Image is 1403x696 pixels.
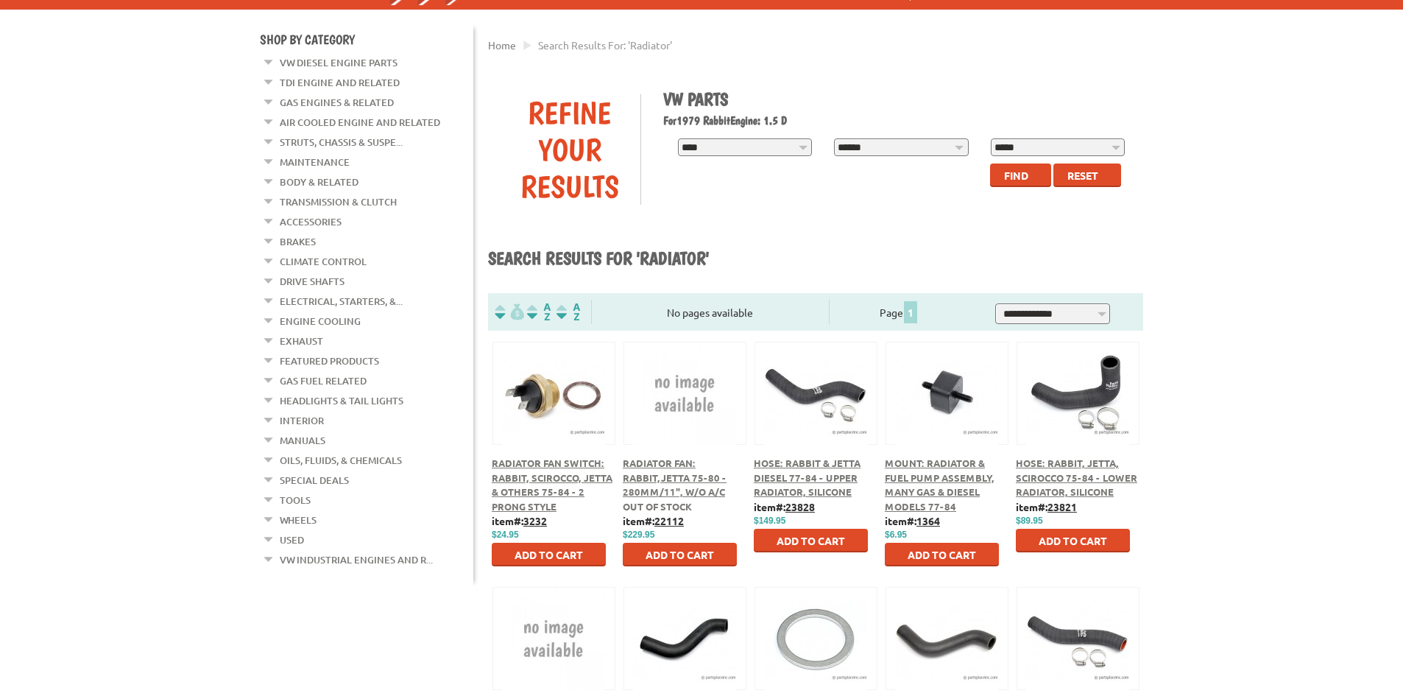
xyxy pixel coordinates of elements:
h1: Search results for 'Radiator' [488,247,1143,271]
span: $24.95 [492,530,519,540]
button: Find [990,164,1051,187]
span: $149.95 [754,516,785,526]
button: Reset [1053,164,1121,187]
span: For [663,113,676,127]
a: Home [488,38,516,52]
a: Accessories [280,212,342,231]
span: Out of stock [623,500,692,513]
span: Search results for: 'Radiator' [538,38,672,52]
u: 3232 [523,514,547,527]
button: Add to Cart [754,529,868,552]
div: Refine Your Results [499,94,640,205]
h1: VW Parts [663,88,1133,110]
span: $89.95 [1016,516,1043,526]
a: Radiator Fan: Rabbit,Jetta 75-80 - 280mm/11", w/o A/C [623,457,727,498]
u: 23821 [1047,500,1077,513]
a: Tools [280,491,311,510]
a: Struts, Chassis & Suspe... [280,133,403,152]
b: item#: [1016,500,1077,513]
span: Add to Cart [908,548,976,561]
a: Wheels [280,510,317,530]
a: Brakes [280,232,316,251]
span: Add to Cart [1039,534,1107,547]
a: VW Diesel Engine Parts [280,53,397,72]
u: 1364 [916,514,940,527]
a: Headlights & Tail Lights [280,391,403,410]
img: filterpricelow.svg [495,303,524,320]
button: Add to Cart [885,543,999,566]
a: VW Industrial Engines and R... [280,550,433,569]
img: Sort by Headline [524,303,554,320]
span: Add to Cart [646,548,714,561]
a: Maintenance [280,152,350,172]
a: Mount: Radiator & Fuel Pump Assembly, many Gas & Diesel models 77-84 [885,457,994,513]
u: 23828 [785,500,815,513]
h2: 1979 Rabbit [663,113,1133,127]
a: Radiator Fan Switch: Rabbit, Scirocco, Jetta & Others 75-84 - 2 Prong Style [492,457,612,513]
a: Special Deals [280,471,349,490]
img: Sort by Sales Rank [554,303,583,320]
span: $229.95 [623,530,654,540]
b: item#: [623,514,684,527]
b: item#: [754,500,815,513]
a: Drive Shafts [280,272,344,291]
span: Find [1004,169,1028,182]
b: item#: [885,514,940,527]
a: Air Cooled Engine and Related [280,113,440,132]
u: 22112 [654,514,684,527]
span: Add to Cart [515,548,583,561]
a: Gas Engines & Related [280,93,394,112]
a: Climate Control [280,252,367,271]
button: Add to Cart [1016,529,1130,552]
a: TDI Engine and Related [280,73,400,92]
button: Add to Cart [492,543,606,566]
a: Gas Fuel Related [280,371,367,390]
a: Hose: Rabbit, Jetta, Scirocco 75-84 - Lower Radiator, Silicone [1016,457,1137,498]
a: Engine Cooling [280,312,361,331]
a: Used [280,530,304,549]
span: Add to Cart [777,534,845,547]
div: No pages available [592,305,829,320]
a: Featured Products [280,351,379,370]
a: Interior [280,411,324,430]
a: Manuals [280,431,325,450]
a: Hose: Rabbit & Jetta Diesel 77-84 - Upper Radiator, Silicone [754,457,860,498]
a: Transmission & Clutch [280,192,397,211]
button: Add to Cart [623,543,737,566]
div: Page [829,300,969,324]
h4: Shop By Category [260,32,473,47]
span: Engine: 1.5 D [730,113,787,127]
a: Exhaust [280,331,323,351]
a: Body & Related [280,172,358,191]
span: 1 [904,301,917,323]
span: $6.95 [885,530,907,540]
span: Reset [1067,169,1098,182]
b: item#: [492,514,547,527]
a: Oils, Fluids, & Chemicals [280,451,402,470]
a: Electrical, Starters, &... [280,292,403,311]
